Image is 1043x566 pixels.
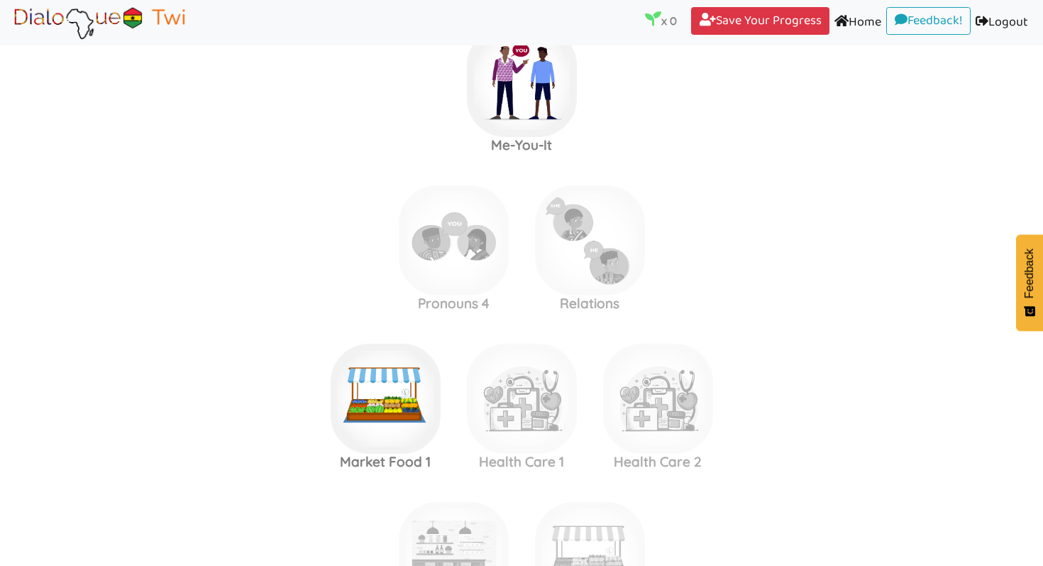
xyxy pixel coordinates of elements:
[317,454,453,470] h3: Market Food 1
[630,192,651,214] img: r5+QtVXYuttHLoUAAAAABJRU5ErkJggg==
[829,7,886,39] a: Home
[426,351,447,372] img: r5+QtVXYuttHLoUAAAAABJRU5ErkJggg==
[645,11,677,31] p: x 0
[494,192,515,214] img: r5+QtVXYuttHLoUAAAAABJRU5ErkJggg==
[453,137,590,153] h3: Me-You-It
[590,454,726,470] h3: Health Care 2
[603,344,713,454] img: medicine_welcome1.e7948a09.png
[562,351,583,372] img: r5+QtVXYuttHLoUAAAAABJRU5ErkJggg==
[971,7,1033,39] a: Logout
[691,7,829,36] a: Save Your Progress
[698,351,719,372] img: r5+QtVXYuttHLoUAAAAABJRU5ErkJggg==
[467,27,577,137] img: you-object.af7d591a.png
[385,295,521,312] h3: Pronouns 4
[399,185,509,295] img: you-subject.21c88573.png
[630,509,651,530] img: r5+QtVXYuttHLoUAAAAABJRU5ErkJggg==
[467,344,577,454] img: medicine_welcome1.e7948a09.png
[535,185,645,295] img: he-she-subject.d9339a22.png
[331,344,441,454] img: market.b6812ae9.png
[10,5,189,40] img: Brand
[494,509,515,530] img: r5+QtVXYuttHLoUAAAAABJRU5ErkJggg==
[1023,249,1036,298] span: Feedback
[521,295,658,312] h3: Relations
[1016,234,1043,331] button: Feedback - Show survey
[886,7,971,36] a: Feedback!
[453,454,590,470] h3: Health Care 1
